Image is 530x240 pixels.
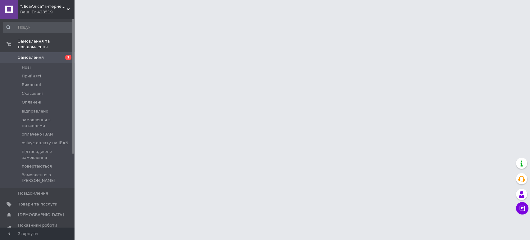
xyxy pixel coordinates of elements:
span: Показники роботи компанії [18,223,57,234]
input: Пошук [3,22,73,33]
span: Товари та послуги [18,201,57,207]
span: відправлено [22,108,48,114]
span: оплачено IBAN [22,132,53,137]
span: повертаються [22,164,52,169]
span: [DEMOGRAPHIC_DATA] [18,212,64,218]
span: "ЛісаАліса" інтернет-магазин нижньої білизни для всієї родини та дитячого одягу [20,4,67,9]
span: очікує оплату на IBAN [22,140,68,146]
span: Повідомлення [18,191,48,196]
span: Виконані [22,82,41,88]
span: Прийняті [22,73,41,79]
div: Ваш ID: 428519 [20,9,75,15]
span: Замовлення [18,55,44,60]
button: Чат з покупцем [516,202,528,215]
span: Замовлення з [PERSON_NAME] [22,172,72,183]
span: Оплачені [22,99,41,105]
span: підтверджене замовлення [22,149,72,160]
span: Скасовані [22,91,43,96]
span: Замовлення та повідомлення [18,39,75,50]
span: замовлення з питаннями [22,117,72,128]
span: Нові [22,65,31,70]
span: 1 [65,55,71,60]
